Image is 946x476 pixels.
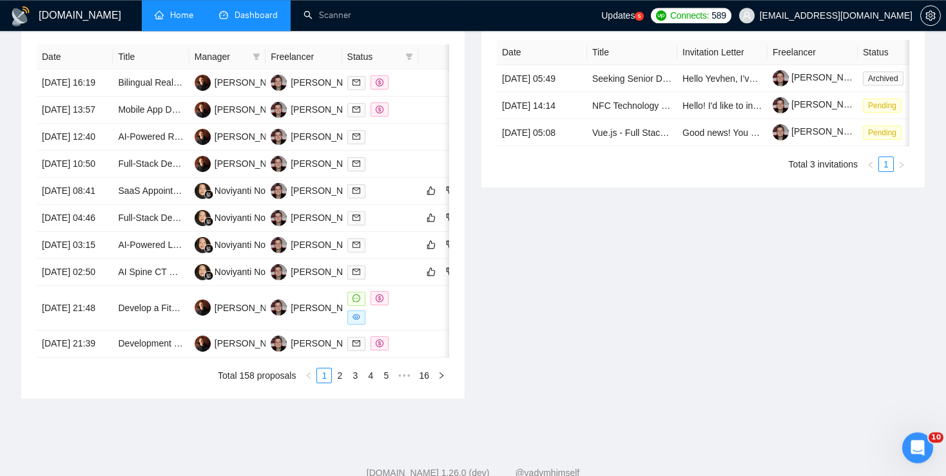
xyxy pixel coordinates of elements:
td: [DATE] 13:57 [37,97,113,124]
img: gigradar-bm.png [204,217,213,226]
a: [PERSON_NAME] [773,99,865,109]
th: Freelancer [265,44,342,70]
img: upwork-logo.png [656,10,666,21]
a: YS[PERSON_NAME] [271,131,365,141]
th: Date [497,40,587,65]
img: NN [195,237,211,253]
img: YS [271,102,287,118]
td: [DATE] 16:19 [37,70,113,97]
a: Pending [863,100,907,110]
span: mail [352,106,360,113]
span: ••• [394,368,414,383]
span: Archived [863,71,903,86]
li: 5 [378,368,394,383]
span: right [898,161,905,169]
th: Manager [189,44,265,70]
a: 4 [363,368,378,383]
td: AI Spine CT MVP – Vertebra Auto-Labeling & Bone Spur Detection [113,259,189,286]
span: 10 [929,432,943,443]
div: [PERSON_NAME] [291,129,365,144]
img: NN [195,210,211,226]
li: Total 158 proposals [218,368,296,383]
td: Seeking Senior Development Agency for Ongoing Client Projects — Long-Term Collaboration [587,65,677,92]
li: Total 3 invitations [789,157,858,172]
li: Next 5 Pages [394,368,414,383]
span: Updates [601,10,635,21]
a: Mobile App Developer – GPS Tracking & Stats (iOS & Android) [118,104,369,115]
td: [DATE] 04:46 [37,205,113,232]
span: mail [352,241,360,249]
li: Next Page [434,368,449,383]
td: Development Proposal: PWA MVP for Broker-Free Freight Platform [113,330,189,357]
a: 3 [348,368,362,383]
th: Title [113,44,189,70]
a: searchScanner [304,10,351,21]
span: filter [405,53,413,61]
div: [PERSON_NAME] [291,238,365,252]
a: YS[PERSON_NAME] [271,185,365,195]
img: gigradar-bm.png [204,244,213,253]
span: dislike [446,213,455,223]
td: Full-Stack Developer for Custom Cloud-Based Costing System (Manufacturing/Engineering Sector) [113,151,189,178]
td: [DATE] 21:48 [37,286,113,330]
span: setting [921,10,940,21]
td: [DATE] 05:08 [497,119,587,146]
div: [PERSON_NAME] [215,102,289,117]
div: [PERSON_NAME] [291,336,365,350]
a: YS[PERSON_NAME] [271,212,365,222]
span: mail [352,214,360,222]
img: NN [195,183,211,199]
img: gigradar-bm.png [204,271,213,280]
div: [PERSON_NAME] [291,184,365,198]
span: filter [250,47,263,66]
img: c1bYBLFISfW-KFu5YnXsqDxdnhJyhFG7WZWQjmw4vq0-YF4TwjoJdqRJKIWeWIjxa9 [773,97,789,113]
a: YS[PERSON_NAME] [271,158,365,168]
button: left [301,368,316,383]
td: NFC Technology Specialist for Smart Access Systems [587,92,677,119]
img: NN [195,264,211,280]
a: NNNoviyanti Noviyanti [195,239,291,249]
a: setting [920,10,941,21]
td: Mobile App Developer – GPS Tracking & Stats (iOS & Android) [113,97,189,124]
a: NNNoviyanti Noviyanti [195,212,291,222]
a: 1 [879,157,893,171]
a: YS[PERSON_NAME] [271,104,365,114]
span: Dashboard [235,10,278,21]
td: Bilingual Real Estate/Hospitality Platform Development [113,70,189,97]
img: c1bYBLFISfW-KFu5YnXsqDxdnhJyhFG7WZWQjmw4vq0-YF4TwjoJdqRJKIWeWIjxa9 [773,124,789,140]
td: [DATE] 21:39 [37,330,113,357]
div: [PERSON_NAME] [291,211,365,225]
a: YS[PERSON_NAME] [271,239,365,249]
img: AS [195,102,211,118]
img: c1bYBLFISfW-KFu5YnXsqDxdnhJyhFG7WZWQjmw4vq0-YF4TwjoJdqRJKIWeWIjxa9 [773,70,789,86]
li: 4 [363,368,378,383]
span: Manager [195,50,247,64]
a: Vue.js - Full Stack Developer [592,128,708,138]
span: dollar [376,79,383,86]
a: AS[PERSON_NAME] [195,302,289,312]
span: eye [352,313,360,321]
img: YS [271,156,287,172]
td: Full-Stack Development for On-Demand P2P Car Detailing Marketplace (Mobile + Web) [113,205,189,232]
div: [PERSON_NAME] [291,301,365,315]
img: YS [271,237,287,253]
li: 16 [414,368,434,383]
img: YS [271,129,287,145]
a: 1 [317,368,331,383]
span: Status [347,50,400,64]
a: Development Proposal: PWA MVP for Broker-Free Freight Platform [118,338,386,348]
span: filter [403,47,416,66]
span: dollar [376,339,383,347]
div: [PERSON_NAME] [291,75,365,90]
div: [PERSON_NAME] [215,336,289,350]
a: 5 [379,368,393,383]
li: Previous Page [863,157,878,172]
span: mail [352,160,360,167]
a: Bilingual Real Estate/Hospitality Platform Development [118,77,337,88]
a: 2 [333,368,347,383]
button: like [423,237,439,252]
span: Pending [863,99,902,113]
img: gigradar-bm.png [204,190,213,199]
button: dislike [443,183,458,198]
iframe: Intercom live chat [902,432,933,463]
